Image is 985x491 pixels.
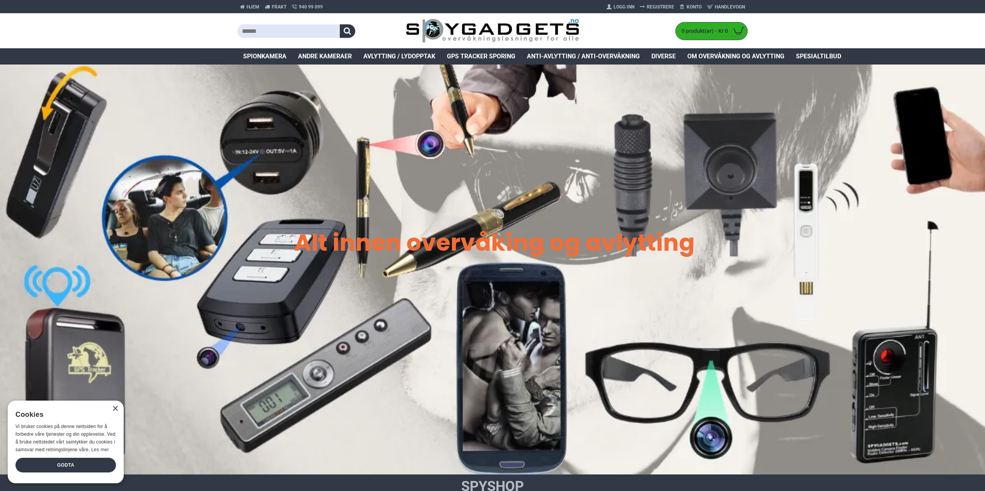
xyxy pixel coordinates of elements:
[363,52,435,61] span: Avlytting / Lydopptak
[676,27,730,35] span: 0 produkt(er) - Kr 0
[676,22,747,40] a: 0 produkt(er) - Kr 0
[243,52,286,61] span: Spionkamera
[91,447,109,452] a: Les mer, opens a new window
[15,458,116,472] div: Godta
[298,52,352,61] span: Andre kameraer
[299,3,323,10] span: 940 99 099
[447,52,515,61] span: GPS Tracker Sporing
[651,52,676,61] span: Diverse
[687,3,702,10] span: Konto
[441,48,521,65] a: GPS Tracker Sporing
[521,48,646,65] a: Anti-avlytting / Anti-overvåkning
[292,48,358,65] a: Andre kameraer
[358,48,441,65] a: Avlytting / Lydopptak
[687,52,784,61] span: Om overvåkning og avlytting
[682,48,790,65] a: Om overvåkning og avlytting
[247,3,259,10] span: Hjem
[646,48,682,65] a: Diverse
[15,424,116,452] span: Vi bruker cookies på denne nettsiden for å forbedre våre tjenester og din opplevelse. Ved å bruke...
[796,52,841,61] span: Spesialtilbud
[237,48,292,65] a: Spionkamera
[704,1,748,13] a: Handlevogn
[604,1,637,13] a: Logg Inn
[647,3,674,10] span: Registrere
[272,3,286,10] span: Frakt
[790,48,847,65] a: Spesialtilbud
[637,1,677,13] a: Registrere
[677,1,704,13] a: Konto
[613,3,634,10] span: Logg Inn
[406,19,579,44] img: SpyGadgets.no
[15,406,111,423] div: Cookies
[715,3,745,10] span: Handlevogn
[527,52,640,61] span: Anti-avlytting / Anti-overvåkning
[112,406,118,412] div: Close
